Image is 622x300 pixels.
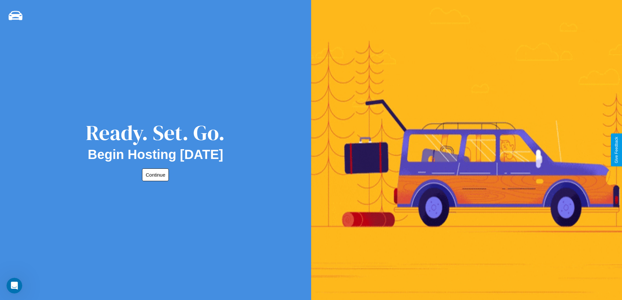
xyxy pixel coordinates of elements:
button: Continue [142,168,169,181]
div: Ready. Set. Go. [86,118,225,147]
h2: Begin Hosting [DATE] [88,147,223,162]
div: Give Feedback [614,137,619,163]
iframe: Intercom live chat [7,278,22,293]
